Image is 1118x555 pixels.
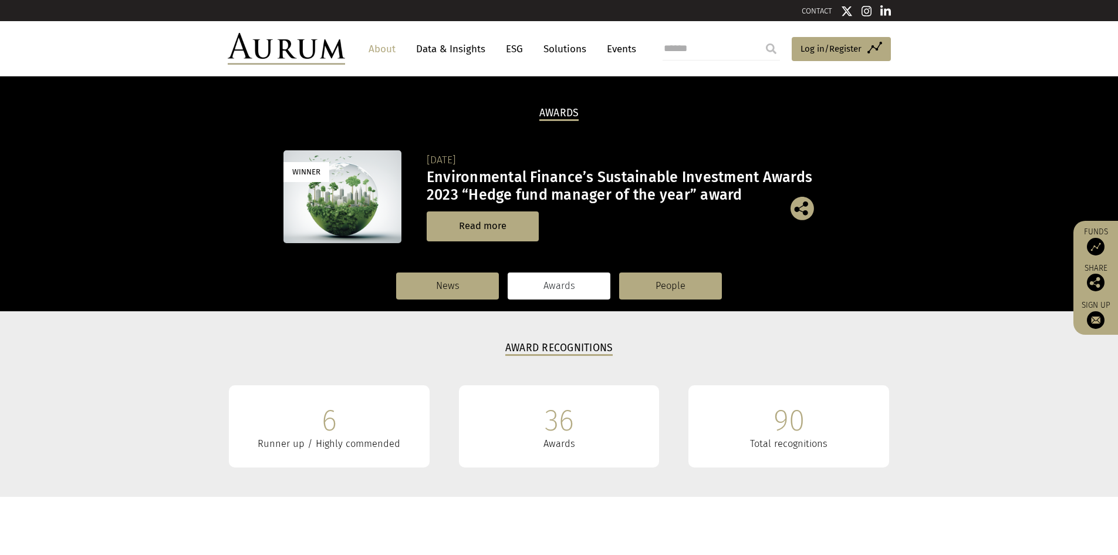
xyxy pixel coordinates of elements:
img: Instagram icon [862,5,872,17]
input: Submit [759,37,783,60]
a: Data & Insights [410,38,491,60]
a: News [396,273,499,300]
h3: Award Recognitions [505,342,613,356]
img: Sign up to our newsletter [1087,311,1105,329]
div: 90 [774,403,805,438]
img: Twitter icon [841,5,853,17]
div: Runner up / Highly commended [246,438,412,450]
img: Aurum [228,33,345,65]
div: Total recognitions [706,438,872,450]
img: Linkedin icon [880,5,891,17]
div: 36 [545,403,574,438]
h2: Awards [539,107,579,121]
a: Sign up [1079,300,1112,329]
h3: Environmental Finance’s Sustainable Investment Awards 2023 “Hedge fund manager of the year” award [427,169,832,204]
a: ESG [500,38,529,60]
a: CONTACT [802,6,832,15]
a: Funds [1079,227,1112,255]
span: Log in/Register [800,42,862,56]
img: Access Funds [1087,238,1105,255]
a: People [619,273,722,300]
a: Log in/Register [792,37,891,62]
div: Share [1079,264,1112,291]
div: Awards [477,438,642,450]
a: Awards [508,273,610,300]
a: About [363,38,401,60]
a: Events [601,38,636,60]
a: Read more [427,211,539,241]
div: [DATE] [427,152,832,169]
div: 6 [322,403,337,438]
a: Solutions [538,38,592,60]
div: Winner [283,162,329,181]
img: Share this post [1087,274,1105,291]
